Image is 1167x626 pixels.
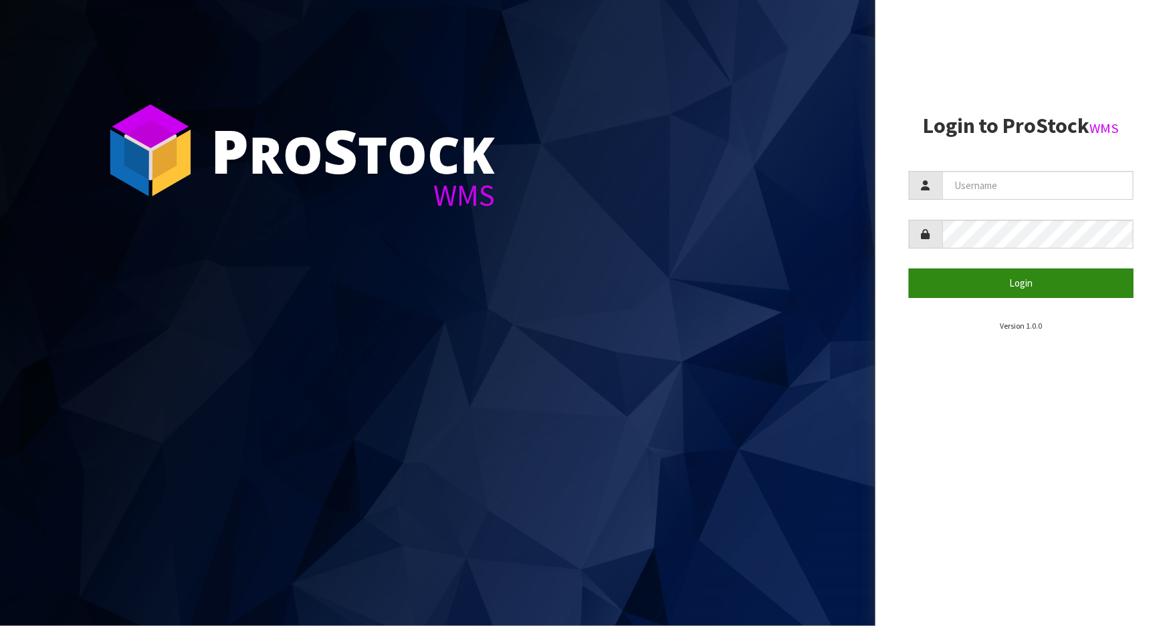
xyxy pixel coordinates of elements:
[211,110,249,191] span: P
[100,100,201,200] img: ProStock Cube
[211,120,495,180] div: ro tock
[211,180,495,210] div: WMS
[323,110,358,191] span: S
[1090,120,1120,137] small: WMS
[1000,321,1042,331] small: Version 1.0.0
[942,171,1134,200] input: Username
[909,114,1134,138] h2: Login to ProStock
[909,269,1134,297] button: Login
